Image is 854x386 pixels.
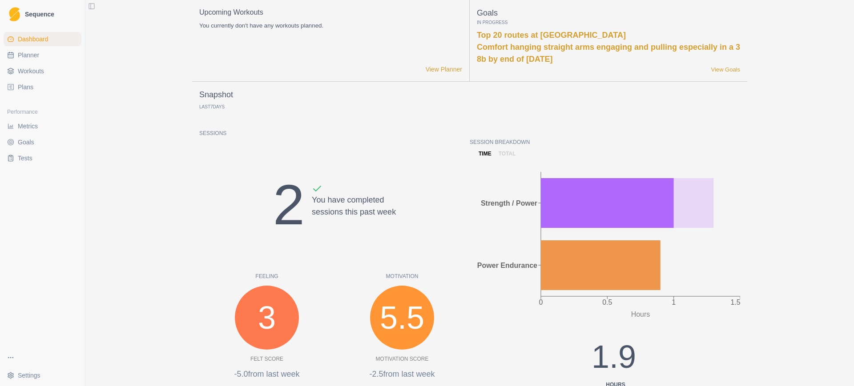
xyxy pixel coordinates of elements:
p: Last Days [199,104,225,109]
span: Goals [18,138,34,147]
a: Planner [4,48,81,62]
p: Motivation Score [376,355,429,363]
p: Session Breakdown [470,138,740,146]
p: Goals [477,7,740,19]
span: Plans [18,83,33,92]
p: Snapshot [199,89,233,101]
p: You currently don't have any workouts planned. [199,21,462,30]
span: 3 [258,294,276,342]
p: total [499,150,516,158]
a: LogoSequence [4,4,81,25]
a: View Goals [711,65,740,74]
a: Dashboard [4,32,81,46]
a: Top 20 routes at [GEOGRAPHIC_DATA] [477,31,626,40]
span: Tests [18,154,32,163]
a: Metrics [4,119,81,133]
a: Workouts [4,64,81,78]
tspan: 1.5 [731,298,741,306]
p: time [479,150,491,158]
p: Felt Score [250,355,283,363]
span: 5.5 [380,294,424,342]
p: Sessions [199,129,470,137]
a: Tests [4,151,81,165]
div: Performance [4,105,81,119]
span: Workouts [18,67,44,76]
tspan: 1 [672,298,676,306]
p: In Progress [477,19,740,26]
a: View Planner [426,65,462,74]
p: -5.0 from last week [199,368,334,380]
a: 8b by end of [DATE] [477,55,553,64]
a: Goals [4,135,81,149]
span: 7 [210,104,213,109]
p: Motivation [334,272,470,280]
a: Comfort hanging straight arms engaging and pulling especially in a 3 [477,43,740,52]
tspan: Hours [631,310,650,318]
span: Dashboard [18,35,48,44]
span: Planner [18,51,39,60]
span: Metrics [18,122,38,131]
tspan: Power Endurance [477,261,537,269]
p: Feeling [199,272,334,280]
div: 2 [273,162,305,247]
button: Settings [4,368,81,382]
span: Sequence [25,11,54,17]
a: Plans [4,80,81,94]
tspan: 0 [539,298,543,306]
div: You have completed sessions this past week [312,183,396,247]
p: -2.5 from last week [334,368,470,380]
tspan: Strength / Power [481,199,537,207]
tspan: 0.5 [602,298,612,306]
p: Upcoming Workouts [199,7,462,18]
img: Logo [9,7,20,22]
